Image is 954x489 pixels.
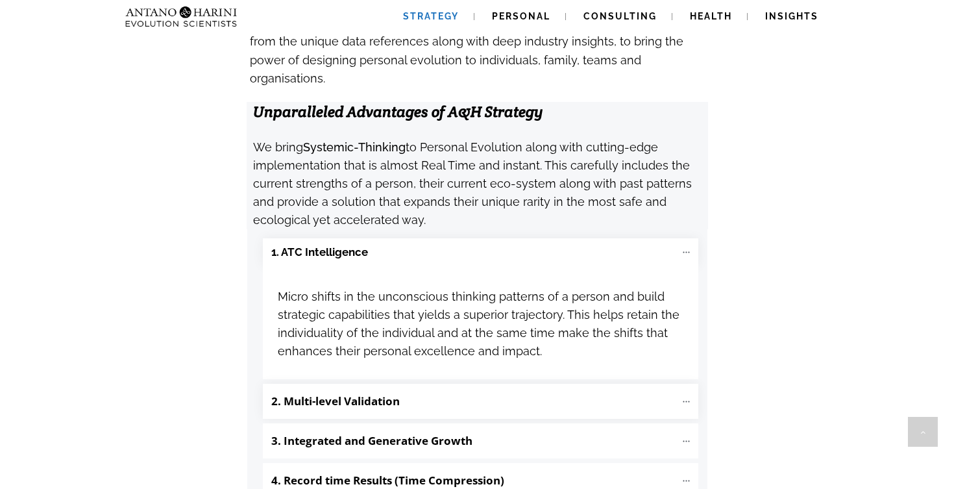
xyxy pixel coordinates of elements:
span: Strategy [403,11,459,21]
b: 3. Integrated and Generative Growth [271,433,472,448]
strong: Systemic-Thinking [303,140,406,154]
b: 1. ATC Intelligence [271,245,368,260]
span: Health [690,11,732,21]
strong: Unparalleled Advantages of A&H Strategy [253,102,543,121]
b: 4. Record time Results (Time Compression) [271,473,504,488]
span: Insights [765,11,818,21]
b: 2. Multi-level Validation [271,394,400,408]
span: Micro shifts in the unconscious thinking patterns of a person and build strategic capabilities th... [278,290,679,358]
span: Personal [492,11,550,21]
span: We bring to Personal Evolution along with cutting-edge implementation that is almost Real Time an... [253,140,692,227]
span: Consulting [583,11,657,21]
